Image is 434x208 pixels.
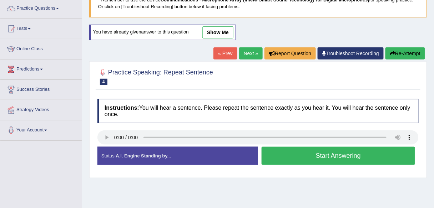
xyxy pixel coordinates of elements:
[97,67,213,85] h2: Practice Speaking: Repeat Sentence
[0,120,82,138] a: Your Account
[239,47,263,59] a: Next »
[264,47,316,59] button: Report Question
[116,153,171,158] strong: A.I. Engine Standing by...
[385,47,425,59] button: Re-Attempt
[202,26,233,38] a: show me
[262,147,415,165] button: Start Answering
[318,47,384,59] a: Troubleshoot Recording
[0,59,82,77] a: Predictions
[105,105,139,111] b: Instructions:
[100,79,107,85] span: 4
[0,39,82,57] a: Online Class
[97,147,258,165] div: Status:
[89,25,236,40] div: You have already given answer to this question
[0,100,82,118] a: Strategy Videos
[97,99,419,123] h4: You will hear a sentence. Please repeat the sentence exactly as you hear it. You will hear the se...
[0,19,82,37] a: Tests
[213,47,237,59] a: « Prev
[0,80,82,98] a: Success Stories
